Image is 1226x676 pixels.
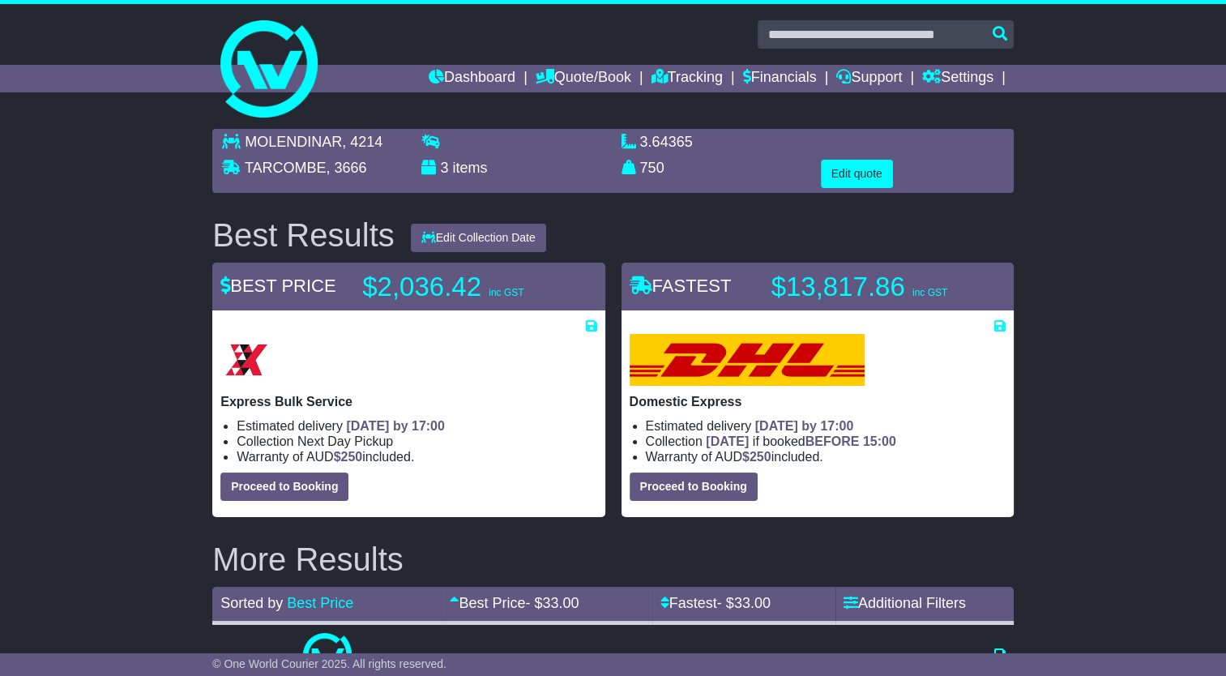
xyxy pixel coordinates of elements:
span: [DATE] by 17:00 [346,419,445,433]
button: Edit Collection Date [411,224,546,252]
a: Best Price- $33.00 [450,595,579,611]
span: - $ [525,595,579,611]
p: Domestic Express [630,394,1006,409]
img: DHL: Domestic Express [630,334,865,386]
span: 3 [440,160,448,176]
span: Next Day Pickup [297,434,393,448]
button: Proceed to Booking [220,473,348,501]
span: [DATE] by 17:00 [755,419,854,433]
button: Proceed to Booking [630,473,758,501]
span: inc GST [489,287,523,298]
span: 33.00 [542,595,579,611]
button: Edit quote [821,160,893,188]
a: Settings [922,65,993,92]
img: Border Express: Express Bulk Service [220,334,272,386]
li: Collection [646,434,1006,449]
span: 3.64365 [640,134,693,150]
a: Additional Filters [844,595,966,611]
span: BEST PRICE [220,276,335,296]
li: Warranty of AUD included. [646,449,1006,464]
span: 250 [341,450,363,464]
span: MOLENDINAR [245,134,342,150]
a: Support [836,65,902,92]
span: - $ [717,595,771,611]
a: Dashboard [429,65,515,92]
span: © One World Courier 2025. All rights reserved. [212,657,446,670]
span: if booked [706,434,895,448]
li: Warranty of AUD included. [237,449,596,464]
li: Estimated delivery [646,418,1006,434]
span: Sorted by [220,595,283,611]
a: Quote/Book [536,65,631,92]
li: Estimated delivery [237,418,596,434]
span: BEFORE [805,434,860,448]
p: $2,036.42 [362,271,565,303]
span: TARCOMBE [245,160,327,176]
span: items [452,160,487,176]
a: Best Price [287,595,353,611]
span: [DATE] [706,434,749,448]
div: Best Results [204,217,403,253]
span: $ [742,450,771,464]
span: , 3666 [327,160,367,176]
a: Tracking [651,65,723,92]
span: 750 [640,160,664,176]
a: Fastest- $33.00 [660,595,771,611]
span: 33.00 [734,595,771,611]
span: FASTEST [630,276,732,296]
span: inc GST [912,287,947,298]
span: $ [334,450,363,464]
span: 15:00 [863,434,896,448]
h2: More Results [212,541,1014,577]
span: 250 [750,450,771,464]
li: Collection [237,434,596,449]
span: , 4214 [342,134,382,150]
a: Financials [743,65,817,92]
p: Express Bulk Service [220,394,596,409]
p: $13,817.86 [771,271,974,303]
